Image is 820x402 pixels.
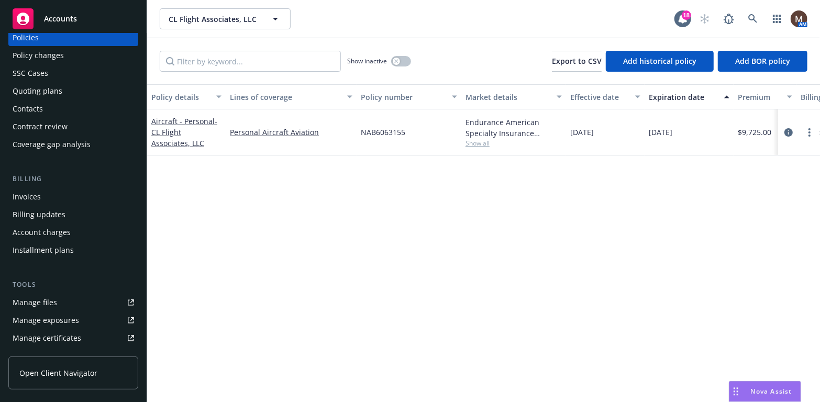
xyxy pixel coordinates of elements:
[13,29,39,46] div: Policies
[649,92,718,103] div: Expiration date
[694,8,715,29] a: Start snowing
[13,294,57,311] div: Manage files
[8,65,138,82] a: SSC Cases
[8,206,138,223] a: Billing updates
[566,84,645,109] button: Effective date
[13,118,68,135] div: Contract review
[8,330,138,347] a: Manage certificates
[8,47,138,64] a: Policy changes
[734,84,796,109] button: Premium
[466,117,562,139] div: Endurance American Specialty Insurance Company, Sompo International, W Brown & Associates Insuran...
[682,10,691,20] div: 18
[743,8,763,29] a: Search
[751,387,792,396] span: Nova Assist
[8,242,138,259] a: Installment plans
[147,84,226,109] button: Policy details
[791,10,807,27] img: photo
[8,224,138,241] a: Account charges
[718,8,739,29] a: Report a Bug
[169,14,259,25] span: CL Flight Associates, LLC
[8,312,138,329] a: Manage exposures
[8,188,138,205] a: Invoices
[357,84,461,109] button: Policy number
[735,56,790,66] span: Add BOR policy
[803,126,816,139] a: more
[160,8,291,29] button: CL Flight Associates, LLC
[718,51,807,72] button: Add BOR policy
[160,51,341,72] input: Filter by keyword...
[13,330,81,347] div: Manage certificates
[8,348,138,364] a: Manage claims
[8,136,138,153] a: Coverage gap analysis
[606,51,714,72] button: Add historical policy
[44,15,77,23] span: Accounts
[8,280,138,290] div: Tools
[738,127,771,138] span: $9,725.00
[649,127,672,138] span: [DATE]
[738,92,781,103] div: Premium
[13,224,71,241] div: Account charges
[361,127,405,138] span: NAB6063155
[8,29,138,46] a: Policies
[230,92,341,103] div: Lines of coverage
[729,382,743,401] div: Drag to move
[570,127,594,138] span: [DATE]
[151,116,217,148] a: Aircraft - Personal
[151,92,210,103] div: Policy details
[8,100,138,117] a: Contacts
[226,84,357,109] button: Lines of coverage
[8,118,138,135] a: Contract review
[13,100,43,117] div: Contacts
[151,116,217,148] span: - CL Flight Associates, LLC
[13,188,41,205] div: Invoices
[361,92,446,103] div: Policy number
[13,242,74,259] div: Installment plans
[13,136,91,153] div: Coverage gap analysis
[570,92,629,103] div: Effective date
[19,367,97,378] span: Open Client Navigator
[466,92,550,103] div: Market details
[230,127,352,138] a: Personal Aircraft Aviation
[552,56,602,66] span: Export to CSV
[13,348,65,364] div: Manage claims
[461,84,566,109] button: Market details
[13,312,79,329] div: Manage exposures
[782,126,795,139] a: circleInformation
[8,294,138,311] a: Manage files
[13,83,62,99] div: Quoting plans
[645,84,734,109] button: Expiration date
[347,57,387,65] span: Show inactive
[767,8,788,29] a: Switch app
[623,56,696,66] span: Add historical policy
[466,139,562,148] span: Show all
[13,65,48,82] div: SSC Cases
[729,381,801,402] button: Nova Assist
[8,83,138,99] a: Quoting plans
[8,174,138,184] div: Billing
[8,4,138,33] a: Accounts
[552,51,602,72] button: Export to CSV
[13,206,65,223] div: Billing updates
[13,47,64,64] div: Policy changes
